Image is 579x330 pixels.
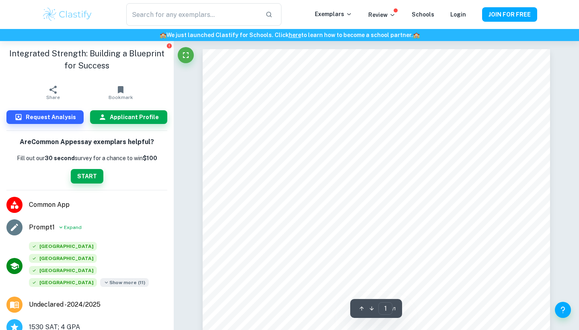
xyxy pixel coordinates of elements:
[17,154,157,163] p: Fill out our survey for a chance to win
[6,110,84,124] button: Request Analysis
[29,223,55,232] span: Prompt 1
[29,200,167,210] span: Common App
[6,47,167,72] h1: Integrated Strength: Building a Blueprint for Success
[126,3,259,26] input: Search for any exemplars...
[87,81,154,104] button: Bookmark
[450,11,466,18] a: Login
[29,254,97,266] div: Accepted: Stanford University
[29,266,97,275] span: [GEOGRAPHIC_DATA]
[29,278,97,290] div: Accepted: Princeton University
[110,113,159,122] h6: Applicant Profile
[29,242,97,251] span: [GEOGRAPHIC_DATA]
[178,47,194,63] button: Fullscreen
[29,300,107,309] a: Major and Application Year
[143,155,157,161] strong: $100
[19,81,87,104] button: Share
[109,95,133,100] span: Bookmark
[100,278,149,287] span: Show more ( 11 )
[45,155,75,161] b: 30 second
[26,113,76,122] h6: Request Analysis
[315,10,352,19] p: Exemplars
[42,6,93,23] img: Clastify logo
[2,31,577,39] h6: We just launched Clastify for Schools. Click to learn how to become a school partner.
[413,32,420,38] span: 🏫
[368,10,396,19] p: Review
[90,110,167,124] button: Applicant Profile
[46,95,60,100] span: Share
[20,137,154,147] h6: Are Common App essay exemplars helpful?
[482,7,537,22] button: JOIN FOR FREE
[71,169,103,184] button: START
[29,300,101,309] span: Undeclared - 2024/2025
[412,11,434,18] a: Schools
[29,266,97,278] div: Accepted: Cornell University
[289,32,301,38] a: here
[64,224,82,231] span: Expand
[29,254,97,263] span: [GEOGRAPHIC_DATA]
[29,278,97,287] span: [GEOGRAPHIC_DATA]
[392,305,396,312] span: / 1
[29,223,55,232] a: Prompt1
[160,32,166,38] span: 🏫
[555,302,571,318] button: Help and Feedback
[166,43,172,49] button: Report issue
[29,242,97,254] div: Accepted: Harvard University
[58,223,82,232] button: Expand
